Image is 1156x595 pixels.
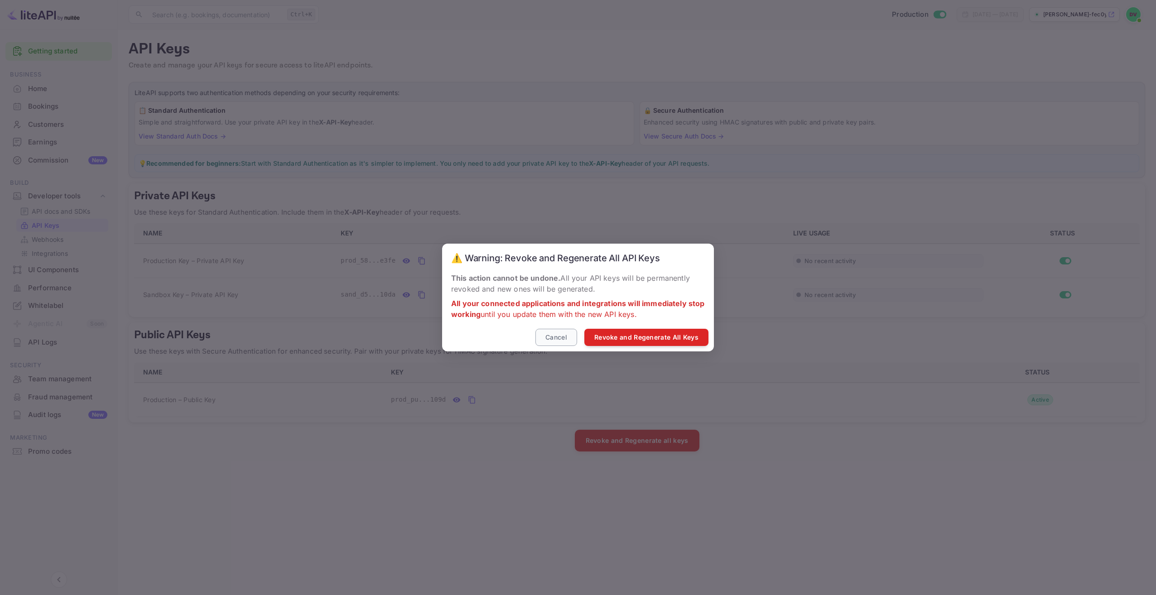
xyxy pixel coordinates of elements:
[442,244,714,273] h2: ⚠️ Warning: Revoke and Regenerate All API Keys
[451,298,705,320] p: until you update them with the new API keys.
[451,274,560,283] strong: This action cannot be undone.
[535,329,577,346] button: Cancel
[451,299,705,319] strong: All your connected applications and integrations will immediately stop working
[584,329,708,346] button: Revoke and Regenerate All Keys
[451,273,705,294] p: All your API keys will be permanently revoked and new ones will be generated.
